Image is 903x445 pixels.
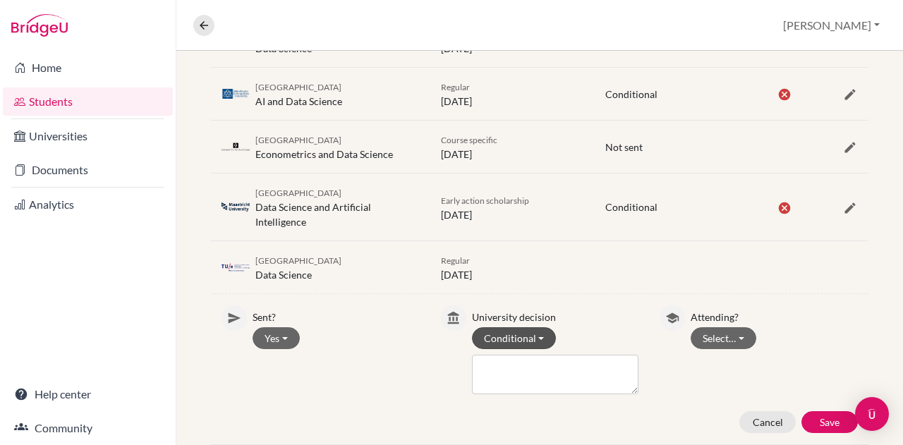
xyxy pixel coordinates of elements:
span: Conditional [605,88,657,100]
span: [GEOGRAPHIC_DATA] [255,255,341,266]
span: Not sent [605,141,643,153]
p: Attending? [691,305,858,324]
button: Select… [691,327,756,349]
div: [DATE] [430,252,595,282]
img: nl_tue_z0253icl.png [222,262,250,273]
div: AI and Data Science [255,79,342,109]
span: Regular [441,255,470,266]
button: Cancel [739,411,796,433]
span: Regular [441,82,470,92]
a: Students [3,87,173,116]
button: [PERSON_NAME] [777,12,886,39]
span: [GEOGRAPHIC_DATA] [255,135,341,145]
div: Open Intercom Messenger [855,397,889,431]
a: Documents [3,156,173,184]
div: [DATE] [430,193,595,222]
button: Conditional [472,327,557,349]
p: University decision [472,305,639,324]
a: Universities [3,122,173,150]
span: Early action scholarship [441,195,529,206]
button: Yes [253,327,300,349]
span: [GEOGRAPHIC_DATA] [255,82,341,92]
a: Analytics [3,190,173,219]
span: [GEOGRAPHIC_DATA] [255,188,341,198]
a: Home [3,54,173,82]
img: gb_m40_khxli9fh.png [222,89,250,99]
div: Data Science [255,252,341,282]
a: Help center [3,380,173,408]
div: Data Science and Artificial Intelligence [255,185,420,229]
a: Community [3,414,173,442]
img: nl_uva_p9o648rg.png [222,142,250,152]
span: Conditional [605,201,657,213]
div: Econometrics and Data Science [255,132,393,161]
div: [DATE] [430,132,595,161]
span: Course specific [441,135,497,145]
p: Sent? [253,305,420,324]
img: nl_maa_omvxt46b.png [222,202,250,212]
img: Bridge-U [11,14,68,37]
div: [DATE] [430,79,595,109]
button: Save [801,411,858,433]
